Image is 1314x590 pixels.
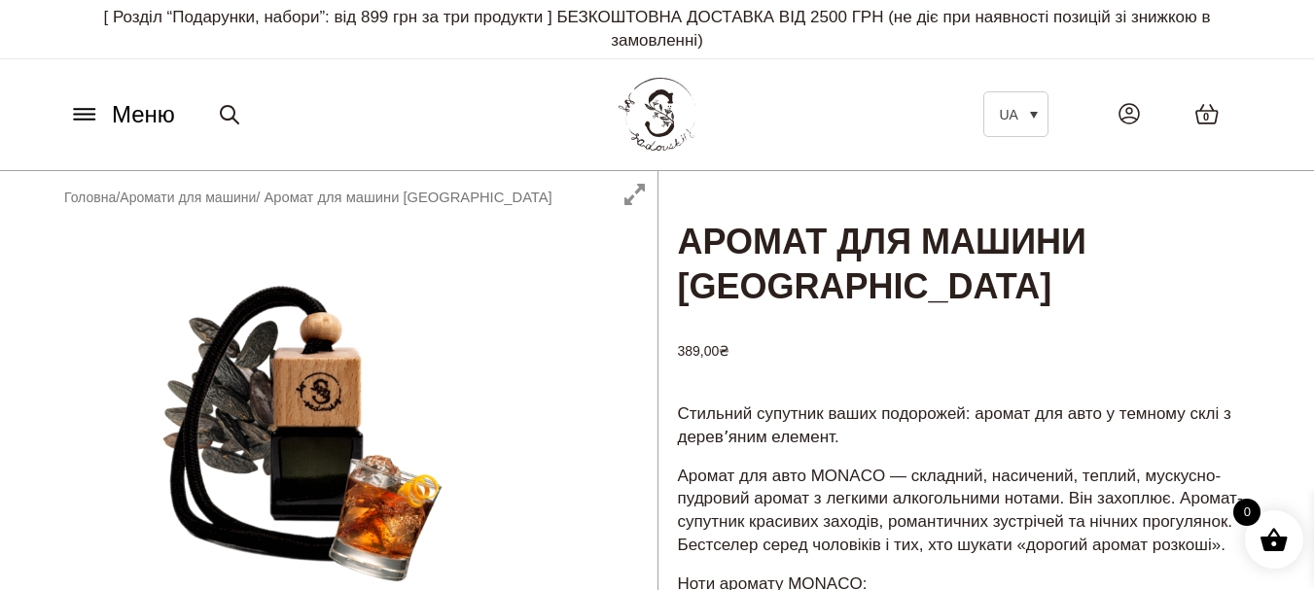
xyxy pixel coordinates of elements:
[63,96,181,133] button: Меню
[112,97,175,132] span: Меню
[658,171,1266,313] h1: Аромат для машини [GEOGRAPHIC_DATA]
[999,107,1017,122] span: UA
[719,343,729,359] span: ₴
[678,402,1247,449] p: Стильний супутник ваших подорожей: аромат для авто у темному склі з деревʼяним елемент.
[120,190,256,205] a: Аромати для машини
[1175,84,1239,145] a: 0
[64,190,116,205] a: Головна
[1233,499,1261,526] span: 0
[64,187,552,208] nav: Breadcrumb
[983,91,1048,137] a: UA
[678,343,730,359] bdi: 389,00
[678,465,1247,557] p: Аромат для авто MONACO — складний, насичений, теплий, мускусно-пудровий аромат з легкими алкоголь...
[1203,109,1209,125] span: 0
[619,78,696,151] img: BY SADOVSKIY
